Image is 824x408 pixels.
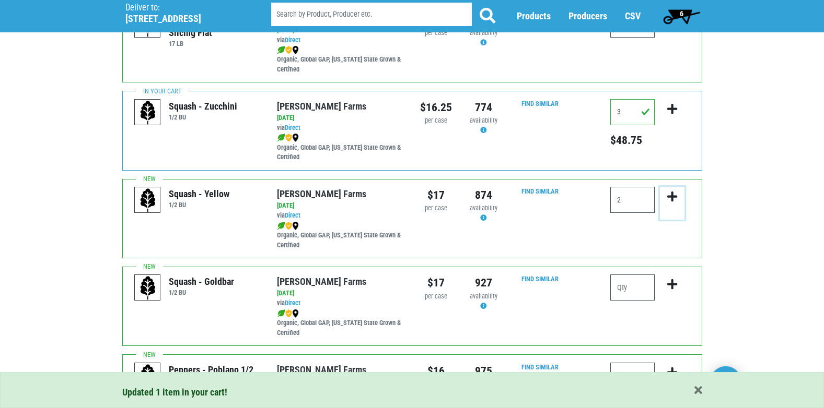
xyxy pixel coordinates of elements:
[568,11,607,22] a: Producers
[122,385,702,399] div: Updated 1 item in your cart!
[169,99,237,113] div: Squash - Zucchini
[277,221,404,250] div: Organic, Global GAP, [US_STATE] State Grown & Certified
[285,222,292,230] img: safety-e55c860ca8c00a9c171001a62a92dabd.png
[610,274,655,301] input: Qty
[521,363,559,371] a: Find Similar
[285,134,292,142] img: safety-e55c860ca8c00a9c171001a62a92dabd.png
[277,133,404,163] div: Organic, Global GAP, [US_STATE] State Grown & Certified
[610,134,655,147] h5: Total price
[277,188,366,199] a: [PERSON_NAME] Farms
[420,187,452,203] div: $17
[521,275,559,283] a: Find Similar
[610,99,655,125] input: Qty
[277,222,285,230] img: leaf-e5c59151409436ccce96b2ca1b28e03c.png
[468,187,500,203] div: 874
[169,363,261,391] div: Peppers - Poblano 1/2 BU
[169,274,234,289] div: Squash - Goldbar
[169,40,261,47] h6: 17 LB
[521,100,559,107] a: Find Similar
[277,276,366,287] a: [PERSON_NAME] Farms
[285,124,300,131] a: Direct
[285,309,292,318] img: safety-e55c860ca8c00a9c171001a62a92dabd.png
[277,211,404,221] div: via
[277,364,366,375] a: [PERSON_NAME] Farms
[680,9,683,18] span: 6
[135,187,161,213] img: placeholder-variety-43d6402dacf2d531de610a020419775a.svg
[277,123,404,133] div: via
[420,292,452,302] div: per case
[292,222,299,230] img: map_marker-0e94453035b3232a4d21701695807de9.png
[420,274,452,291] div: $17
[420,99,452,116] div: $16.25
[517,11,551,22] a: Products
[135,100,161,126] img: placeholder-variety-43d6402dacf2d531de610a020419775a.svg
[277,46,285,54] img: leaf-e5c59151409436ccce96b2ca1b28e03c.png
[285,211,300,219] a: Direct
[135,363,161,389] img: placeholder-variety-43d6402dacf2d531de610a020419775a.svg
[468,116,500,136] div: Availability may be subject to change.
[277,298,404,308] div: via
[277,201,404,211] div: [DATE]
[169,113,237,121] h6: 1/2 BU
[271,3,472,27] input: Search by Product, Producer etc.
[277,134,285,142] img: leaf-e5c59151409436ccce96b2ca1b28e03c.png
[468,274,500,291] div: 927
[285,299,300,307] a: Direct
[420,28,452,38] div: per case
[468,363,500,379] div: 975
[277,101,366,112] a: [PERSON_NAME] Farms
[125,3,245,13] p: Deliver to:
[292,309,299,318] img: map_marker-0e94453035b3232a4d21701695807de9.png
[277,45,404,75] div: Organic, Global GAP, [US_STATE] State Grown & Certified
[285,36,300,44] a: Direct
[625,11,641,22] a: CSV
[169,187,229,201] div: Squash - Yellow
[420,116,452,126] div: per case
[277,308,404,338] div: Organic, Global GAP, [US_STATE] State Grown & Certified
[169,289,234,296] h6: 1/2 BU
[470,29,497,37] span: availability
[468,99,500,116] div: 774
[292,46,299,54] img: map_marker-0e94453035b3232a4d21701695807de9.png
[135,275,161,301] img: placeholder-variety-43d6402dacf2d531de610a020419775a.svg
[610,187,655,213] input: Qty
[470,292,497,300] span: availability
[610,363,655,389] input: Qty
[277,113,404,123] div: [DATE]
[521,187,559,195] a: Find Similar
[277,309,285,318] img: leaf-e5c59151409436ccce96b2ca1b28e03c.png
[285,46,292,54] img: safety-e55c860ca8c00a9c171001a62a92dabd.png
[125,13,245,25] h5: [STREET_ADDRESS]
[420,203,452,213] div: per case
[292,134,299,142] img: map_marker-0e94453035b3232a4d21701695807de9.png
[658,6,705,27] a: 6
[277,289,404,298] div: [DATE]
[420,363,452,379] div: $16
[470,204,497,212] span: availability
[169,201,229,209] h6: 1/2 BU
[277,35,404,45] div: via
[470,116,497,124] span: availability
